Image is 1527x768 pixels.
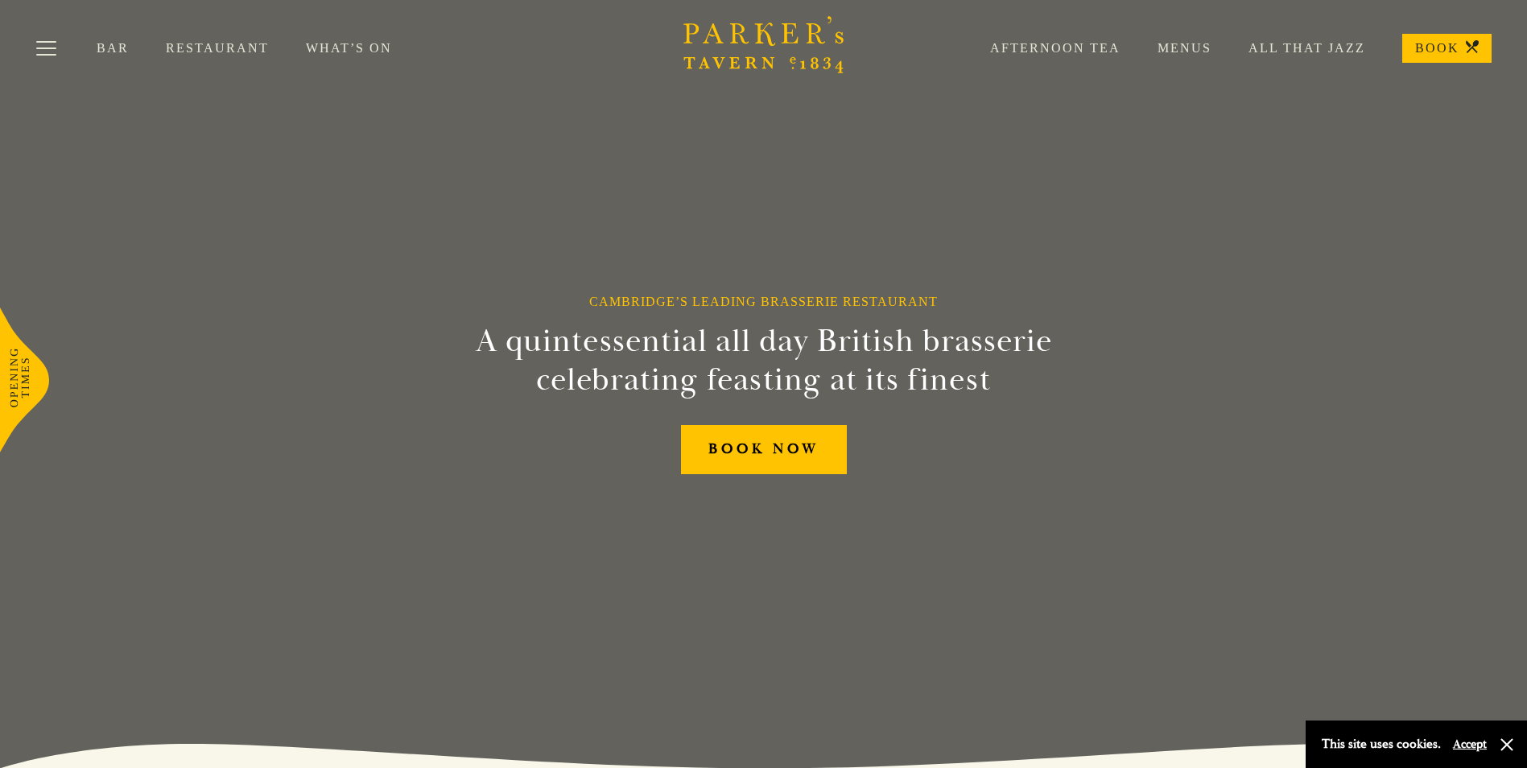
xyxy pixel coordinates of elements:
h1: Cambridge’s Leading Brasserie Restaurant [589,294,938,309]
button: Accept [1453,737,1487,752]
h2: A quintessential all day British brasserie celebrating feasting at its finest [397,322,1131,399]
button: Close and accept [1499,737,1515,753]
a: BOOK NOW [681,425,847,474]
p: This site uses cookies. [1322,733,1441,756]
